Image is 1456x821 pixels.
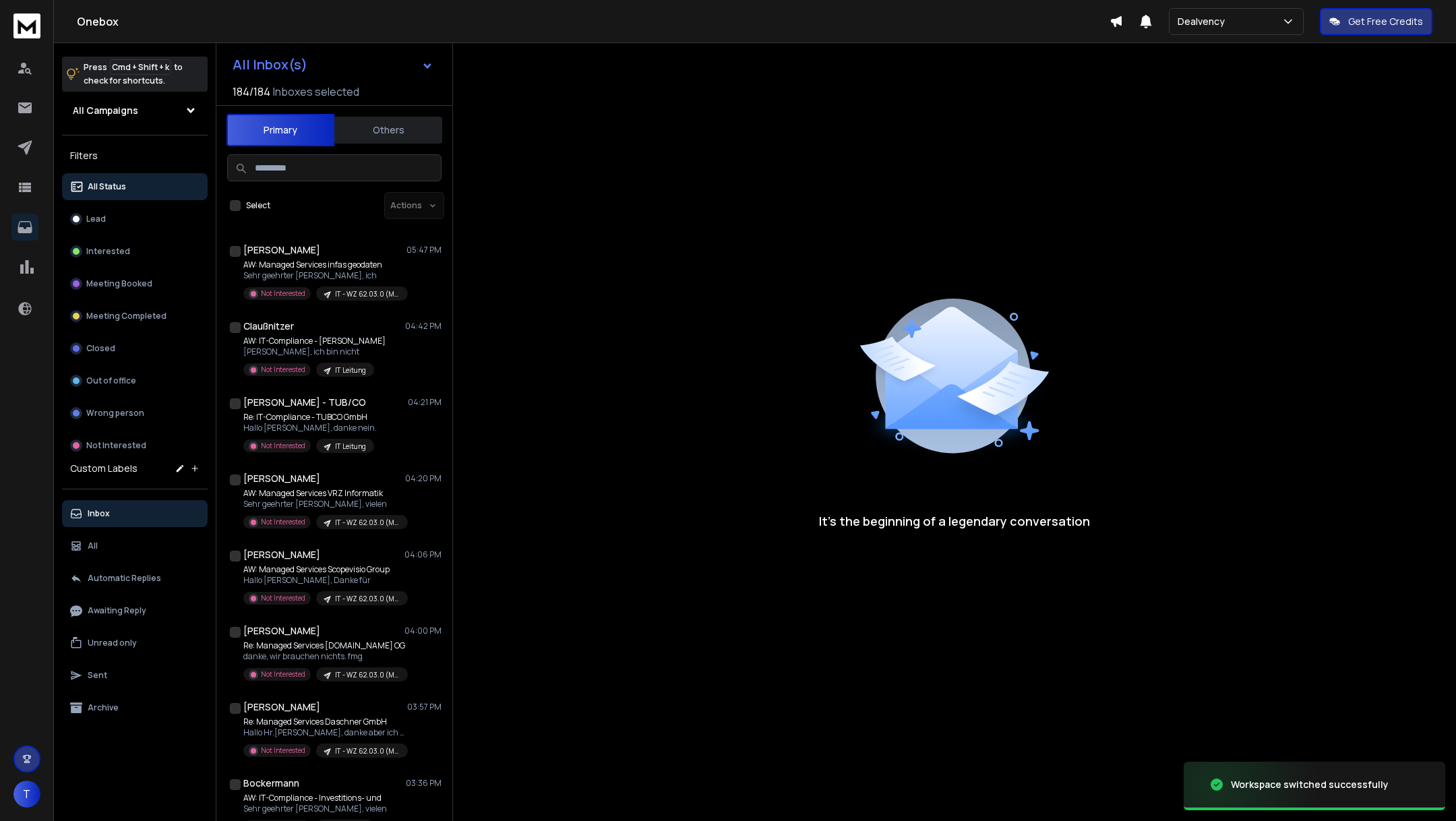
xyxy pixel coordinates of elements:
[62,270,208,297] button: Meeting Booked
[243,564,405,575] p: AW: Managed Services Scopevisio Group
[1231,778,1389,791] div: Workspace switched successfully
[70,462,138,475] h3: Custom Labels
[86,343,115,354] p: Closed
[243,640,405,651] p: Re: Managed Services [DOMAIN_NAME] OG
[84,61,183,88] p: Press to check for shortcuts.
[243,260,405,270] p: AW: Managed Services infas geodaten
[88,573,161,584] p: Automatic Replies
[406,245,442,255] p: 05:47 PM
[261,441,305,451] p: Not Interested
[86,278,152,289] p: Meeting Booked
[334,115,442,145] button: Others
[233,58,307,71] h1: All Inbox(s)
[243,499,405,510] p: Sehr geehrter [PERSON_NAME], vielen
[1320,8,1432,35] button: Get Free Credits
[335,365,366,375] p: IT Leitung
[88,508,110,519] p: Inbox
[88,670,107,681] p: Sent
[404,626,442,636] p: 04:00 PM
[13,13,40,38] img: logo
[86,311,166,322] p: Meeting Completed
[261,517,305,527] p: Not Interested
[404,549,442,560] p: 04:06 PM
[233,84,270,100] span: 184 / 184
[408,397,442,408] p: 04:21 PM
[406,778,442,789] p: 03:36 PM
[243,717,405,727] p: Re: Managed Services Daschner GmbH
[62,565,208,592] button: Automatic Replies
[86,214,106,224] p: Lead
[819,512,1090,530] p: It’s the beginning of a legendary conversation
[86,246,130,257] p: Interested
[405,473,442,484] p: 04:20 PM
[222,51,444,78] button: All Inbox(s)
[243,423,377,433] p: Hallo [PERSON_NAME], danke nein.
[243,346,386,357] p: [PERSON_NAME], ich bin nicht
[62,97,208,124] button: All Campaigns
[335,594,400,604] p: IT - WZ 62.03.0 (Managed Services)
[62,432,208,459] button: Not Interested
[62,597,208,624] button: Awaiting Reply
[243,651,405,662] p: danke, wir brauchen nichts. fmg
[13,781,40,808] button: T
[405,321,442,332] p: 04:42 PM
[273,84,359,100] h3: Inboxes selected
[1178,15,1230,28] p: Dealvency
[335,670,400,680] p: IT - WZ 62.03.0 (Managed Services)
[335,518,400,528] p: IT - WZ 62.03.0 (Managed Services)
[261,593,305,603] p: Not Interested
[88,702,119,713] p: Archive
[243,412,377,423] p: Re: IT-Compliance - TUBCO GmbH
[243,700,320,714] h1: [PERSON_NAME]
[88,638,137,648] p: Unread only
[77,13,1110,30] h1: Onebox
[261,365,305,375] p: Not Interested
[243,793,387,803] p: AW: IT-Compliance - Investitions- und
[88,605,146,616] p: Awaiting Reply
[62,630,208,657] button: Unread only
[88,181,126,192] p: All Status
[243,336,386,346] p: AW: IT-Compliance - [PERSON_NAME]
[335,746,400,756] p: IT - WZ 62.03.0 (Managed Services)
[261,669,305,679] p: Not Interested
[62,146,208,165] h3: Filters
[62,303,208,330] button: Meeting Completed
[110,59,171,75] span: Cmd + Shift + k
[243,803,387,814] p: Sehr geehrter [PERSON_NAME], vielen
[243,777,299,790] h1: Bockermann
[335,442,366,452] p: IT Leitung
[226,114,334,146] button: Primary
[243,548,320,561] h1: [PERSON_NAME]
[62,335,208,362] button: Closed
[246,200,270,211] label: Select
[62,533,208,559] button: All
[243,270,405,281] p: Sehr geehrter [PERSON_NAME], ich
[62,500,208,527] button: Inbox
[86,440,146,451] p: Not Interested
[62,173,208,200] button: All Status
[62,694,208,721] button: Archive
[62,662,208,689] button: Sent
[86,375,136,386] p: Out of office
[261,288,305,299] p: Not Interested
[73,104,138,117] h1: All Campaigns
[261,746,305,756] p: Not Interested
[243,320,294,333] h1: Claußnitzer
[407,702,442,712] p: 03:57 PM
[243,243,320,257] h1: [PERSON_NAME]
[88,541,98,551] p: All
[62,400,208,427] button: Wrong person
[243,575,405,586] p: Hallo [PERSON_NAME], Danke für
[62,238,208,265] button: Interested
[243,488,405,499] p: AW: Managed Services VRZ Informatik
[243,624,320,638] h1: [PERSON_NAME]
[335,289,400,299] p: IT - WZ 62.03.0 (Managed Services)
[243,396,366,409] h1: [PERSON_NAME] - TUB/CO
[243,727,405,738] p: Hallo Hr.[PERSON_NAME], danke aber ich bin
[62,206,208,233] button: Lead
[86,408,144,419] p: Wrong person
[62,367,208,394] button: Out of office
[243,472,320,485] h1: [PERSON_NAME]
